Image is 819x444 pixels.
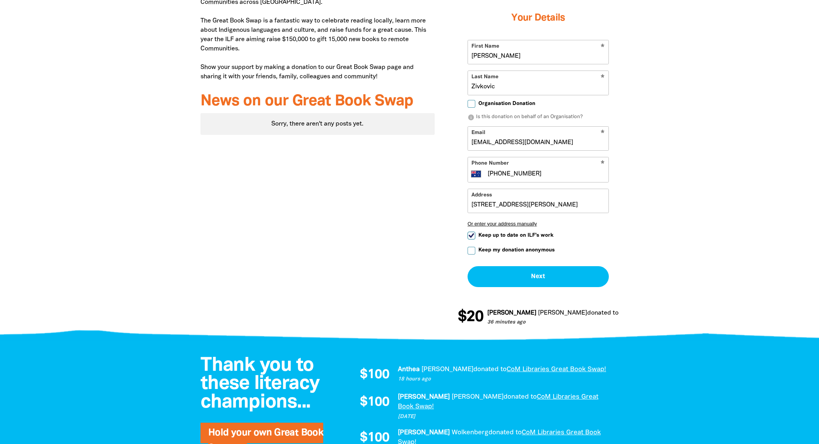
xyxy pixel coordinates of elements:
[200,93,435,110] h3: News on our Great Book Swap
[200,113,435,135] div: Sorry, there aren't any posts yet.
[398,413,611,421] p: [DATE]
[468,232,475,239] input: Keep up to date on ILF's work
[468,3,609,34] h3: Your Details
[200,113,435,135] div: Paginated content
[488,430,522,435] span: donated to
[468,114,475,121] i: info
[468,114,609,121] p: Is this donation on behalf of an Organisation?
[200,357,319,411] span: Thank you to these literacy champions...
[360,396,390,409] span: $100
[473,367,507,372] span: donated to
[452,394,504,400] em: [PERSON_NAME]
[601,160,605,168] i: Required
[421,367,473,372] em: [PERSON_NAME]
[398,375,611,383] p: 18 hours ago
[468,100,475,108] input: Organisation Donation
[587,310,618,316] span: donated to
[398,367,420,372] em: Anthea
[360,368,390,382] span: $100
[457,310,483,325] span: $20
[452,430,488,435] em: Wolkenberg
[538,310,587,316] em: [PERSON_NAME]
[507,367,606,372] a: CoM Libraries Great Book Swap!
[458,305,619,330] div: Donation stream
[478,246,555,254] span: Keep my donation anonymous
[478,232,553,239] span: Keep up to date on ILF's work
[468,266,609,287] button: Next
[504,394,537,400] span: donated to
[618,310,710,316] a: CoM Libraries Great Book Swap!
[398,394,450,400] em: [PERSON_NAME]
[468,221,609,227] button: Or enter your address manually
[487,319,710,327] p: 36 minutes ago
[487,310,536,316] em: [PERSON_NAME]
[398,430,450,435] em: [PERSON_NAME]
[478,100,535,107] span: Organisation Donation
[468,247,475,255] input: Keep my donation anonymous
